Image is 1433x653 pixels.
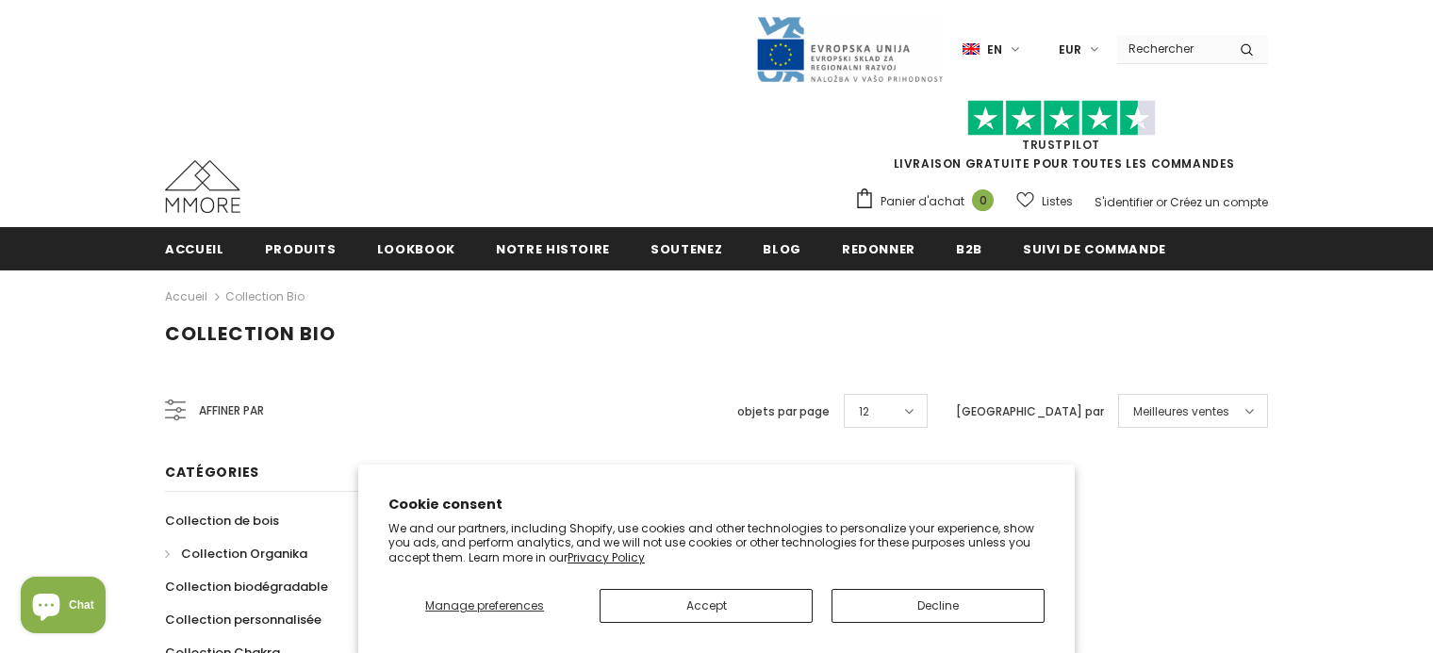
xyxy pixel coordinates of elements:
button: Manage preferences [388,589,581,623]
span: 12 [859,402,869,421]
a: TrustPilot [1022,137,1100,153]
span: Collection Bio [165,320,336,347]
button: Decline [832,589,1045,623]
h2: Cookie consent [388,495,1045,514]
img: Javni Razpis [755,15,944,84]
a: Javni Razpis [755,41,944,57]
label: [GEOGRAPHIC_DATA] par [956,402,1104,421]
span: Accueil [165,240,224,258]
span: Catégories [165,463,259,482]
a: S'identifier [1095,194,1153,210]
a: Collection Organika [165,537,307,570]
a: soutenez [651,227,722,269]
span: Lookbook [377,240,455,258]
a: Créez un compte [1170,194,1268,210]
span: Redonner [842,240,915,258]
span: Collection de bois [165,512,279,530]
span: en [987,41,1002,59]
span: B2B [956,240,982,258]
span: Notre histoire [496,240,610,258]
inbox-online-store-chat: Shopify online store chat [15,577,111,638]
span: Affiner par [199,400,264,421]
label: objets par page [737,402,830,421]
a: Collection Bio [225,288,305,304]
span: or [1156,194,1167,210]
span: Panier d'achat [881,192,964,211]
a: Redonner [842,227,915,269]
span: soutenez [651,240,722,258]
a: Accueil [165,227,224,269]
a: Collection personnalisée [165,603,321,636]
span: Manage preferences [425,597,544,613]
a: Listes [1016,185,1073,218]
img: i-lang-1.png [963,41,980,57]
p: We and our partners, including Shopify, use cookies and other technologies to personalize your ex... [388,521,1045,565]
a: Privacy Policy [568,549,645,565]
a: Blog [763,227,801,269]
span: Produits [265,240,337,258]
span: Meilleures ventes [1133,402,1229,421]
a: Suivi de commande [1023,227,1166,269]
button: Accept [600,589,813,623]
a: Collection biodégradable [165,570,328,603]
span: Blog [763,240,801,258]
a: B2B [956,227,982,269]
a: Lookbook [377,227,455,269]
span: Collection biodégradable [165,578,328,596]
span: EUR [1059,41,1081,59]
span: 0 [972,189,994,211]
a: Collection de bois [165,504,279,537]
span: LIVRAISON GRATUITE POUR TOUTES LES COMMANDES [854,108,1268,171]
a: Panier d'achat 0 [854,188,1003,216]
a: Accueil [165,286,207,308]
img: Cas MMORE [165,160,240,213]
span: Suivi de commande [1023,240,1166,258]
input: Search Site [1117,35,1226,62]
img: Faites confiance aux étoiles pilotes [967,100,1156,137]
span: Listes [1042,192,1073,211]
span: Collection Organika [181,545,307,563]
a: Produits [265,227,337,269]
a: Notre histoire [496,227,610,269]
span: Collection personnalisée [165,611,321,629]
